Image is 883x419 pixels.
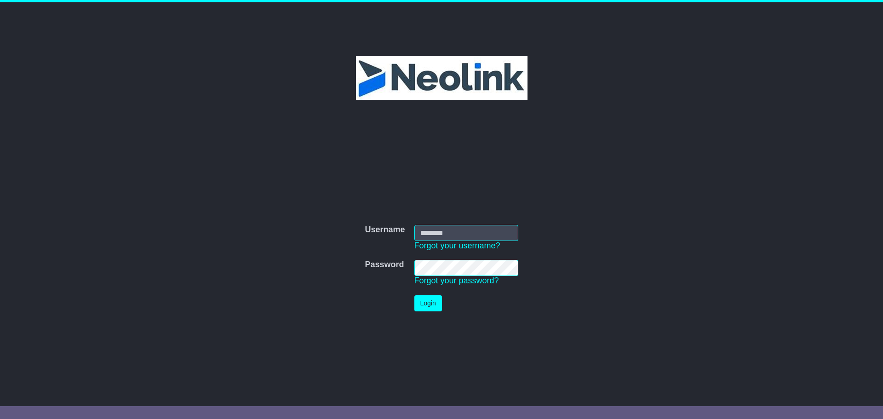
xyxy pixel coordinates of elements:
[414,276,499,285] a: Forgot your password?
[356,56,528,100] img: Neolink
[414,241,500,250] a: Forgot your username?
[414,295,442,311] button: Login
[365,260,404,270] label: Password
[365,225,405,235] label: Username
